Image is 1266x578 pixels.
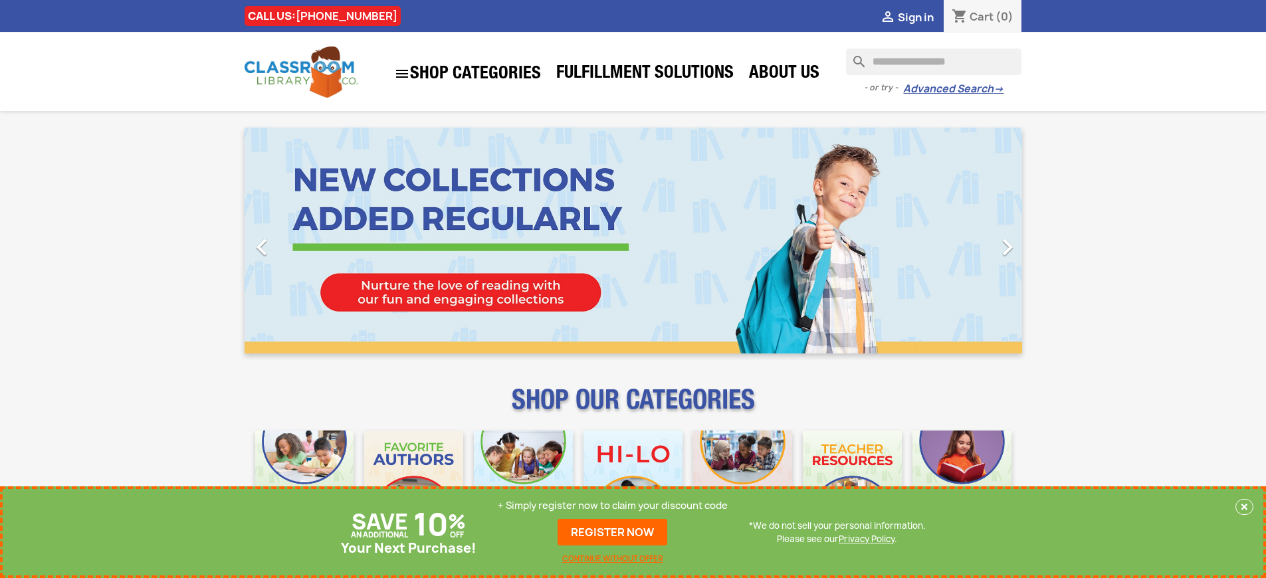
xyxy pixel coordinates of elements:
a: Advanced Search→ [903,82,1003,96]
input: Search [846,48,1021,75]
i:  [245,231,278,264]
img: CLC_HiLo_Mobile.jpg [583,431,683,530]
img: CLC_Dyslexia_Mobile.jpg [912,431,1011,530]
img: CLC_Bulk_Mobile.jpg [255,431,354,530]
span: - or try - [864,81,903,94]
p: SHOP OUR CATEGORIES [245,396,1022,420]
i: shopping_cart [952,9,968,25]
i:  [394,66,410,82]
a: Next [905,128,1022,353]
img: CLC_Fiction_Nonfiction_Mobile.jpg [693,431,792,530]
img: CLC_Phonics_And_Decodables_Mobile.jpg [474,431,573,530]
a: SHOP CATEGORIES [387,59,548,88]
i: search [846,48,862,64]
i:  [991,231,1024,264]
a: Fulfillment Solutions [550,61,740,88]
span: Sign in [898,10,934,25]
i:  [880,10,896,26]
a: About Us [742,61,826,88]
span: (0) [996,9,1013,24]
span: Cart [970,9,994,24]
a: Previous [245,128,362,353]
a:  Sign in [880,10,934,25]
img: CLC_Favorite_Authors_Mobile.jpg [364,431,463,530]
a: [PHONE_NUMBER] [296,9,397,23]
ul: Carousel container [245,128,1022,353]
span: → [994,82,1003,96]
img: Classroom Library Company [245,47,358,98]
img: CLC_Teacher_Resources_Mobile.jpg [803,431,902,530]
div: CALL US: [245,6,401,26]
